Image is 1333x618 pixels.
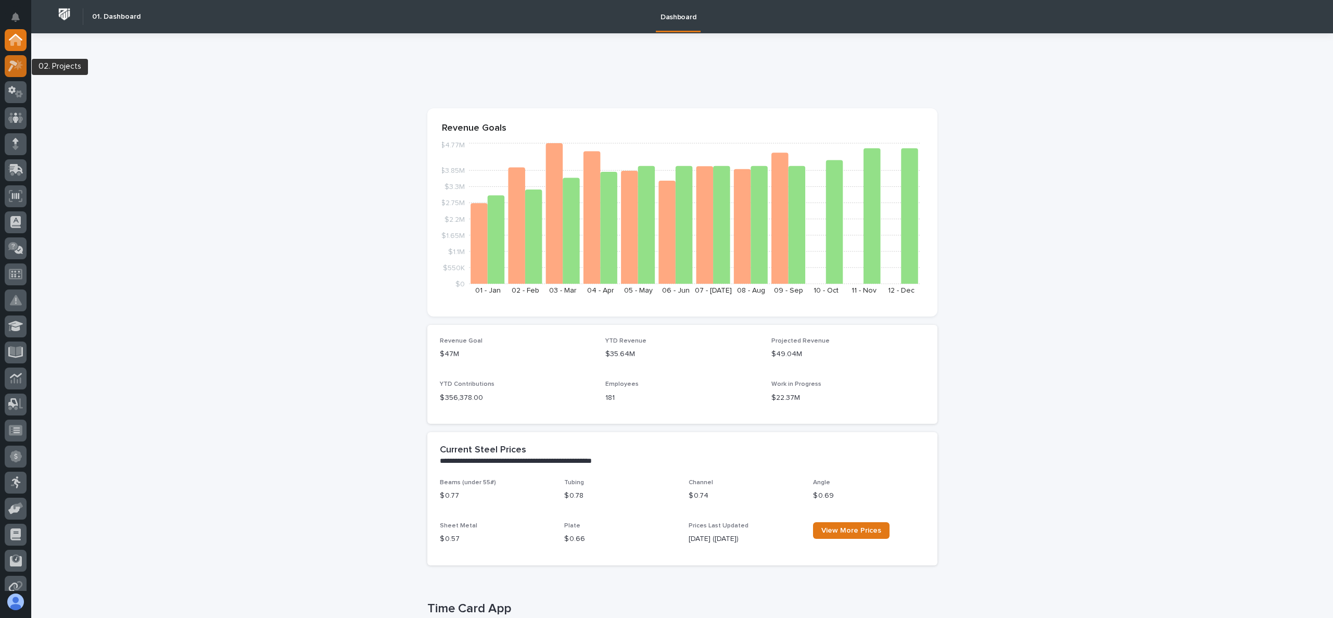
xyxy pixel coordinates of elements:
[564,490,676,501] p: $ 0.78
[737,287,765,294] text: 08 - Aug
[92,12,141,21] h2: 01. Dashboard
[564,480,584,486] span: Tubing
[55,5,74,24] img: Workspace Logo
[564,534,676,545] p: $ 0.66
[440,445,526,456] h2: Current Steel Prices
[814,287,839,294] text: 10 - Oct
[851,287,876,294] text: 11 - Nov
[5,591,27,613] button: users-avatar
[440,480,496,486] span: Beams (under 55#)
[605,338,646,344] span: YTD Revenue
[771,349,925,360] p: $49.04M
[440,142,465,149] tspan: $4.77M
[587,287,614,294] text: 04 - Apr
[888,287,915,294] text: 12 - Dec
[455,281,465,288] tspan: $0
[624,287,652,294] text: 05 - May
[771,381,821,387] span: Work in Progress
[443,264,465,271] tspan: $550K
[605,393,759,403] p: 181
[442,123,923,134] p: Revenue Goals
[13,12,27,29] div: Notifications
[695,287,732,294] text: 07 - [DATE]
[448,248,465,255] tspan: $1.1M
[440,349,593,360] p: $47M
[440,393,593,403] p: $ 356,378.00
[662,287,689,294] text: 06 - Jun
[771,338,830,344] span: Projected Revenue
[771,393,925,403] p: $22.37M
[689,523,748,529] span: Prices Last Updated
[441,199,465,207] tspan: $2.75M
[440,338,483,344] span: Revenue Goal
[445,216,465,223] tspan: $2.2M
[774,287,803,294] text: 09 - Sep
[440,490,552,501] p: $ 0.77
[689,480,713,486] span: Channel
[605,349,759,360] p: $35.64M
[440,534,552,545] p: $ 0.57
[821,527,881,534] span: View More Prices
[689,534,801,545] p: [DATE] ([DATE])
[427,601,933,616] p: Time Card App
[441,232,465,239] tspan: $1.65M
[813,480,830,486] span: Angle
[813,490,925,501] p: $ 0.69
[605,381,639,387] span: Employees
[512,287,539,294] text: 02 - Feb
[440,167,465,174] tspan: $3.85M
[445,183,465,191] tspan: $3.3M
[689,490,801,501] p: $ 0.74
[440,523,477,529] span: Sheet Metal
[5,6,27,28] button: Notifications
[564,523,580,529] span: Plate
[475,287,500,294] text: 01 - Jan
[549,287,577,294] text: 03 - Mar
[440,381,494,387] span: YTD Contributions
[813,522,890,539] a: View More Prices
